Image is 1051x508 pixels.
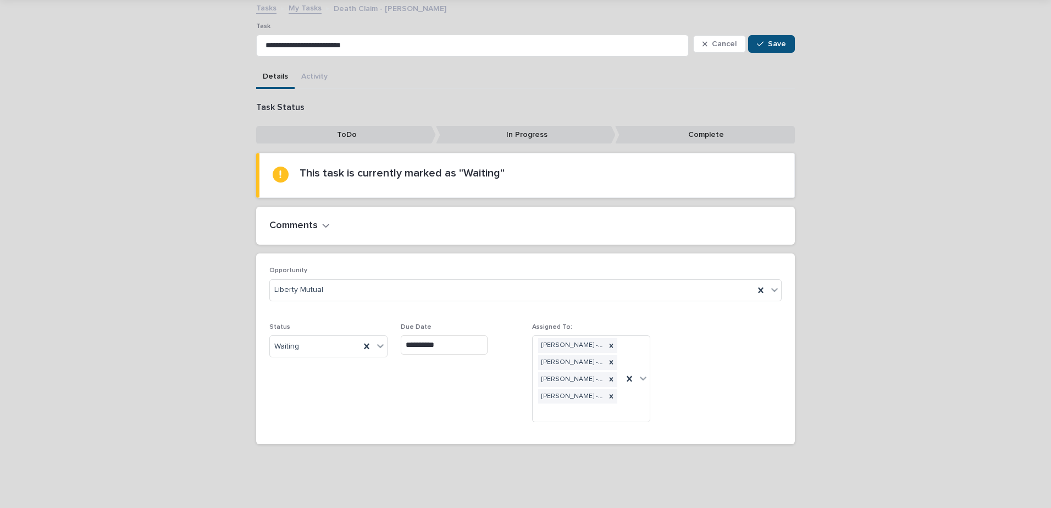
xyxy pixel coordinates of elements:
p: In Progress [436,126,616,144]
div: [PERSON_NAME] - EBS-[GEOGRAPHIC_DATA] [538,338,605,353]
button: Cancel [693,35,746,53]
span: Cancel [712,40,737,48]
button: Comments [269,220,330,232]
button: Save [748,35,795,53]
span: Assigned To: [532,324,572,330]
h2: This task is currently marked as "Waiting" [300,167,505,180]
p: Task Status [256,102,795,113]
span: Opportunity [269,267,307,274]
div: [PERSON_NAME] - EBS-[GEOGRAPHIC_DATA] [538,389,605,404]
a: My Tasks [289,1,322,14]
button: Details [256,66,295,89]
div: [PERSON_NAME] - EBS-[GEOGRAPHIC_DATA] [538,355,605,370]
span: Status [269,324,290,330]
div: [PERSON_NAME] - EBS-[GEOGRAPHIC_DATA] [538,372,605,387]
span: Due Date [401,324,432,330]
h2: Comments [269,220,318,232]
span: Waiting [274,341,299,352]
p: Complete [615,126,795,144]
button: Activity [295,66,334,89]
span: Liberty Mutual [274,284,323,296]
span: Task [256,23,270,30]
p: ToDo [256,126,436,144]
span: Save [768,40,786,48]
p: Death Claim - [PERSON_NAME] [334,2,446,14]
a: Tasks [256,1,276,14]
